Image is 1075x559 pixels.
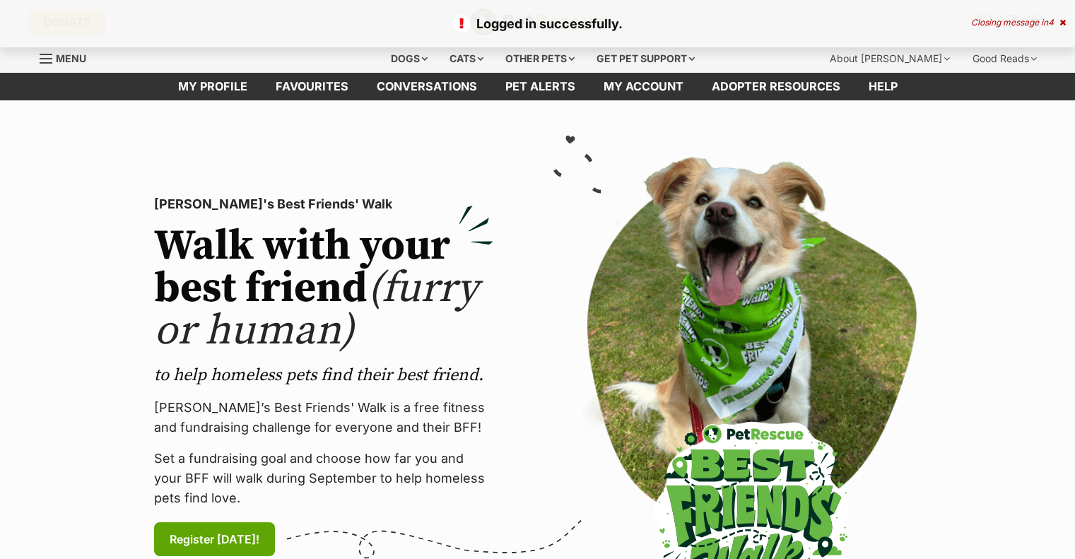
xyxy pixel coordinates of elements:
div: Dogs [381,45,437,73]
p: [PERSON_NAME]’s Best Friends' Walk is a free fitness and fundraising challenge for everyone and t... [154,398,493,437]
a: My account [589,73,698,100]
p: [PERSON_NAME]'s Best Friends' Walk [154,194,493,214]
h2: Walk with your best friend [154,225,493,353]
p: to help homeless pets find their best friend. [154,364,493,387]
div: Get pet support [587,45,705,73]
div: About [PERSON_NAME] [820,45,960,73]
a: Menu [40,45,96,70]
p: Set a fundraising goal and choose how far you and your BFF will walk during September to help hom... [154,449,493,508]
span: Menu [56,52,86,64]
a: Adopter resources [698,73,854,100]
span: (furry or human) [154,262,478,358]
span: Register [DATE]! [170,531,259,548]
a: Pet alerts [491,73,589,100]
a: My profile [164,73,262,100]
a: conversations [363,73,491,100]
a: Register [DATE]! [154,522,275,556]
div: Other pets [495,45,585,73]
a: Favourites [262,73,363,100]
div: Good Reads [963,45,1047,73]
div: Cats [440,45,493,73]
a: Help [854,73,912,100]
